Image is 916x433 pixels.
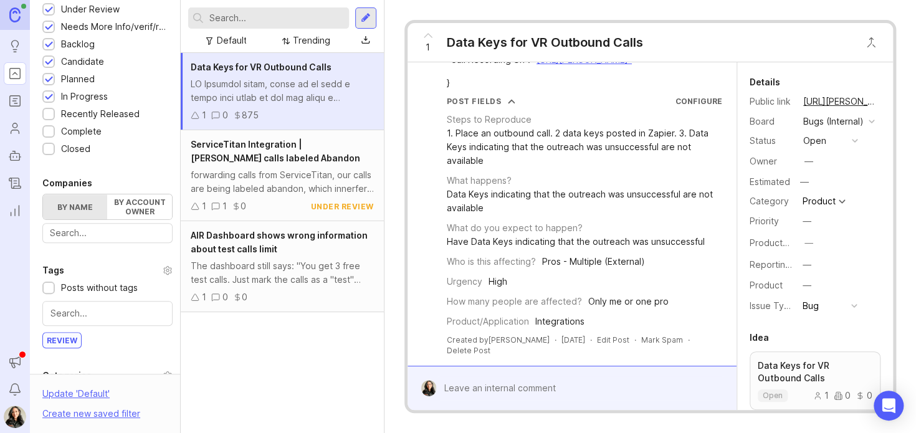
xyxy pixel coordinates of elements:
[447,295,582,308] div: How many people are affected?
[43,333,81,348] div: review
[590,335,592,345] div: ·
[447,345,490,356] div: Delete Post
[803,134,826,148] div: open
[750,115,793,128] div: Board
[191,62,332,72] span: Data Keys for VR Outbound Calls
[222,199,227,213] div: 1
[588,295,669,308] div: Only me or one pro
[4,35,26,57] a: Ideas
[750,75,780,90] div: Details
[804,155,813,168] div: —
[311,201,374,212] div: under review
[61,107,140,121] div: Recently Released
[191,139,360,163] span: ServiceTitan Integration | [PERSON_NAME] calls labeled Abandon
[535,315,584,328] div: Integrations
[750,300,795,311] label: Issue Type
[803,258,811,272] div: —
[191,77,374,105] div: LO Ipsumdol sitam, conse ad el sedd e tempo inci utlab et dol mag aliqu e adminimve qu n exer, ul...
[489,275,507,288] div: High
[763,391,783,401] p: open
[191,168,374,196] div: forwarding calls from ServiceTitan, our calls are being labeled abandon, which innerfers with met...
[421,380,436,396] img: Ysabelle Eugenio
[181,130,384,221] a: ServiceTitan Integration | [PERSON_NAME] calls labeled Abandonforwarding calls from ServiceTitan,...
[61,20,166,34] div: Needs More Info/verif/repro
[4,145,26,167] a: Autopilot
[42,263,64,278] div: Tags
[42,368,92,383] div: Categories
[750,194,793,208] div: Category
[61,55,104,69] div: Candidate
[447,34,643,51] div: Data Keys for VR Outbound Calls
[796,174,813,190] div: —
[242,290,247,304] div: 0
[61,125,102,138] div: Complete
[688,335,690,345] div: ·
[61,281,138,295] div: Posts without tags
[447,96,502,107] div: Post Fields
[813,391,829,400] div: 1
[4,199,26,222] a: Reporting
[758,359,872,384] p: Data Keys for VR Outbound Calls
[750,237,816,248] label: ProductboardID
[803,214,811,228] div: —
[4,62,26,85] a: Portal
[750,259,816,270] label: Reporting Team
[42,407,140,421] div: Create new saved filter
[61,142,90,156] div: Closed
[447,315,529,328] div: Product/Application
[447,188,722,215] div: Data Keys indicating that the outreach was unsuccessful are not available
[61,72,95,86] div: Planned
[447,235,705,249] div: Have Data Keys indicating that the outreach was unsuccessful
[859,30,884,55] button: Close button
[750,134,793,148] div: Status
[50,226,165,240] input: Search...
[9,7,21,22] img: Canny Home
[799,93,880,110] a: [URL][PERSON_NAME]
[426,40,430,54] span: 1
[750,351,880,410] a: Data Keys for VR Outbound Callsopen100
[447,113,532,126] div: Steps to Reproduce
[634,335,636,345] div: ·
[750,155,793,168] div: Owner
[202,290,206,304] div: 1
[750,330,769,345] div: Idea
[209,11,344,25] input: Search...
[555,335,556,345] div: ·
[597,335,629,345] div: Edit Post
[43,194,107,219] label: By name
[4,406,26,428] img: Ysabelle Eugenio
[4,90,26,112] a: Roadmaps
[293,34,330,47] div: Trending
[803,299,819,313] div: Bug
[4,351,26,373] button: Announcements
[750,280,783,290] label: Product
[561,335,585,345] a: [DATE]
[222,290,228,304] div: 0
[107,194,171,219] label: By account owner
[542,255,645,269] div: Pros - Multiple (External)
[750,216,779,226] label: Priority
[202,199,206,213] div: 1
[750,95,793,108] div: Public link
[803,197,836,206] div: Product
[202,108,206,122] div: 1
[641,335,683,345] button: Mark Spam
[241,199,246,213] div: 0
[804,236,813,250] div: —
[42,387,110,407] div: Update ' Default '
[801,235,817,251] button: ProductboardID
[803,115,864,128] div: Bugs (Internal)
[447,221,583,235] div: What do you expect to happen?
[750,178,790,186] div: Estimated
[242,108,259,122] div: 875
[447,76,712,90] div: }
[191,259,374,287] div: The dashboard still says: "You get 3 free test calls. Just mark the calls as a "test" once they a...
[856,391,872,400] div: 0
[447,174,512,188] div: What happens?
[803,278,811,292] div: —
[191,230,368,254] span: AIR Dashboard shows wrong information about test calls limit
[216,34,246,47] div: Default
[181,53,384,130] a: Data Keys for VR Outbound CallsLO Ipsumdol sitam, conse ad el sedd e tempo inci utlab et dol mag ...
[447,255,536,269] div: Who is this affecting?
